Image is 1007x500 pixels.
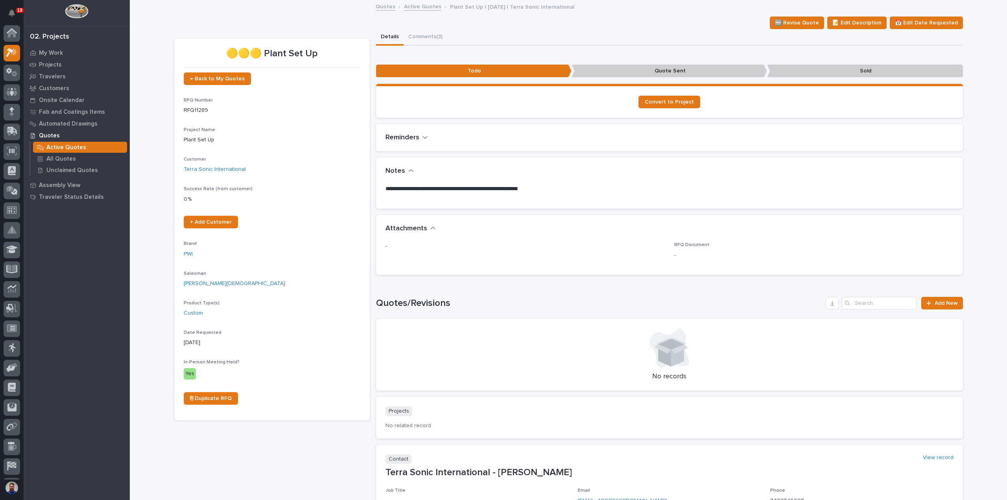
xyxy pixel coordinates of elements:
[184,241,197,246] span: Brand
[184,368,196,380] div: Yes
[46,156,76,163] p: All Quotes
[572,65,767,78] p: Quote Sent
[184,360,240,365] span: In-Person Meeting Held?
[184,98,213,103] span: RFQ Number
[24,82,130,94] a: Customers
[385,167,405,176] h2: Notes
[376,2,395,11] a: Quotes
[770,488,785,493] span: Phone
[39,97,85,104] p: Onsite Calendar
[10,9,20,22] div: Notifications19
[30,153,130,164] a: All Quotes
[385,224,436,233] button: Attachments
[184,187,253,191] span: Success Rate (from customer)
[827,17,887,29] button: 📝 Edit Description
[39,194,104,201] p: Traveler Status Details
[385,242,665,250] p: -
[184,330,221,335] span: Date Requested
[674,243,709,247] span: RFQ Document
[376,65,572,78] p: Todo
[832,18,882,28] span: 📝 Edit Description
[385,454,411,464] p: Contact
[385,406,412,416] p: Projects
[39,109,105,116] p: Fab and Coatings Items
[65,4,88,19] img: Workspace Logo
[674,251,954,259] p: -
[39,73,66,80] p: Travelers
[638,96,700,108] a: Convert to Project
[578,488,590,493] span: Email
[30,165,130,176] a: Unclaimed Quotes
[404,2,441,11] a: Active Quotes
[39,132,60,139] p: Quotes
[39,61,62,69] p: Projects
[890,17,963,29] button: 📅 Edit Date Requested
[385,133,419,142] h2: Reminders
[24,70,130,82] a: Travelers
[46,144,86,151] p: Active Quotes
[376,298,823,309] h1: Quotes/Revisions
[184,250,193,258] a: PWI
[24,179,130,191] a: Assembly View
[775,18,819,28] span: 🆕 Revise Quote
[24,191,130,203] a: Traveler Status Details
[184,128,215,132] span: Project Name
[184,157,206,162] span: Customer
[39,120,98,128] p: Automated Drawings
[30,33,69,41] div: 02. Projects
[190,219,232,225] span: + Add Customer
[24,130,130,141] a: Quotes
[4,5,20,21] button: Notifications
[385,488,406,493] span: Job Title
[184,216,238,228] a: + Add Customer
[39,85,69,92] p: Customers
[24,94,130,106] a: Onsite Calendar
[842,297,917,309] input: Search
[767,65,963,78] p: Sold
[184,136,360,144] p: Plant Set Up
[184,392,238,405] a: ⎘ Duplicate RFQ
[385,224,427,233] h2: Attachments
[184,48,360,59] p: 🟡🟡🟡 Plant Set Up
[24,47,130,59] a: My Work
[645,99,694,105] span: Convert to Project
[770,17,824,29] button: 🆕 Revise Quote
[184,301,219,306] span: Product Type(s)
[921,297,963,309] a: Add New
[46,167,98,174] p: Unclaimed Quotes
[39,182,80,189] p: Assembly View
[190,396,232,401] span: ⎘ Duplicate RFQ
[190,76,245,81] span: ← Back to My Quotes
[935,300,958,306] span: Add New
[184,165,246,174] a: Terra Sonic International
[30,142,130,153] a: Active Quotes
[17,7,22,13] p: 19
[404,29,447,46] button: Comments (3)
[24,118,130,130] a: Automated Drawings
[385,133,428,142] button: Reminders
[385,422,954,429] p: No related record
[24,59,130,70] a: Projects
[376,29,404,46] button: Details
[923,454,954,461] a: View record
[184,280,285,288] a: [PERSON_NAME][DEMOGRAPHIC_DATA]
[184,271,206,276] span: Salesman
[39,50,63,57] p: My Work
[895,18,958,28] span: 📅 Edit Date Requested
[450,2,574,11] p: Plant Set Up | [DATE] | Terra Sonic International
[4,480,20,496] button: users-avatar
[385,467,954,478] p: Terra Sonic International - [PERSON_NAME]
[385,167,414,176] button: Notes
[184,339,360,347] p: [DATE]
[24,106,130,118] a: Fab and Coatings Items
[184,106,360,115] p: RFQ11289
[385,372,954,381] p: No records
[184,309,203,317] a: Custom
[184,72,251,85] a: ← Back to My Quotes
[184,195,360,204] p: 0 %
